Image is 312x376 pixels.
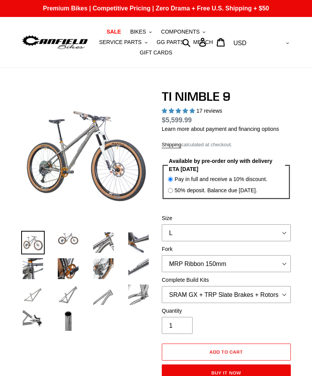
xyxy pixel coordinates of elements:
legend: Available by pre-order only with delivery ETA [DATE] [168,157,285,173]
label: Quantity [162,307,291,315]
img: Load image into Gallery viewer, TI NIMBLE 9 [92,257,115,280]
label: Complete Build Kits [162,276,291,284]
img: Load image into Gallery viewer, TI NIMBLE 9 [56,309,80,332]
img: Load image into Gallery viewer, TI NIMBLE 9 [21,257,45,280]
img: Load image into Gallery viewer, TI NIMBLE 9 [21,309,45,332]
button: SERVICE PARTS [95,37,151,47]
span: GG PARTS [157,39,184,46]
img: Load image into Gallery viewer, TI NIMBLE 9 [127,283,150,307]
a: Shipping [162,142,181,148]
span: 4.88 stars [162,108,196,114]
span: Add to cart [210,349,243,355]
label: 50% deposit. Balance due [DATE]. [174,186,257,195]
button: COMPONENTS [157,27,209,37]
img: Load image into Gallery viewer, TI NIMBLE 9 [92,231,115,254]
label: Fork [162,245,291,253]
label: Pay in full and receive a 10% discount. [174,175,267,183]
span: GIFT CARDS [140,49,173,56]
div: calculated at checkout. [162,141,291,149]
span: 17 reviews [196,108,222,114]
a: GIFT CARDS [136,47,176,58]
span: BIKES [130,29,146,35]
span: SALE [107,29,121,35]
a: SALE [103,27,125,37]
img: Load image into Gallery viewer, TI NIMBLE 9 [56,257,80,280]
h1: TI NIMBLE 9 [162,89,291,104]
img: Load image into Gallery viewer, TI NIMBLE 9 [21,231,45,254]
span: COMPONENTS [161,29,200,35]
button: BIKES [126,27,156,37]
span: $5,599.99 [162,116,192,124]
a: GG PARTS [153,37,188,47]
img: Canfield Bikes [21,34,89,51]
img: Load image into Gallery viewer, TI NIMBLE 9 [127,257,150,280]
img: Load image into Gallery viewer, TI NIMBLE 9 [56,283,80,307]
img: Load image into Gallery viewer, TI NIMBLE 9 [21,283,45,307]
img: Load image into Gallery viewer, TI NIMBLE 9 [92,283,115,307]
button: Add to cart [162,344,291,361]
span: SERVICE PARTS [99,39,141,46]
label: Size [162,214,291,222]
img: Load image into Gallery viewer, TI NIMBLE 9 [56,231,80,246]
a: Learn more about payment and financing options [162,126,279,132]
img: Load image into Gallery viewer, TI NIMBLE 9 [127,231,150,254]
